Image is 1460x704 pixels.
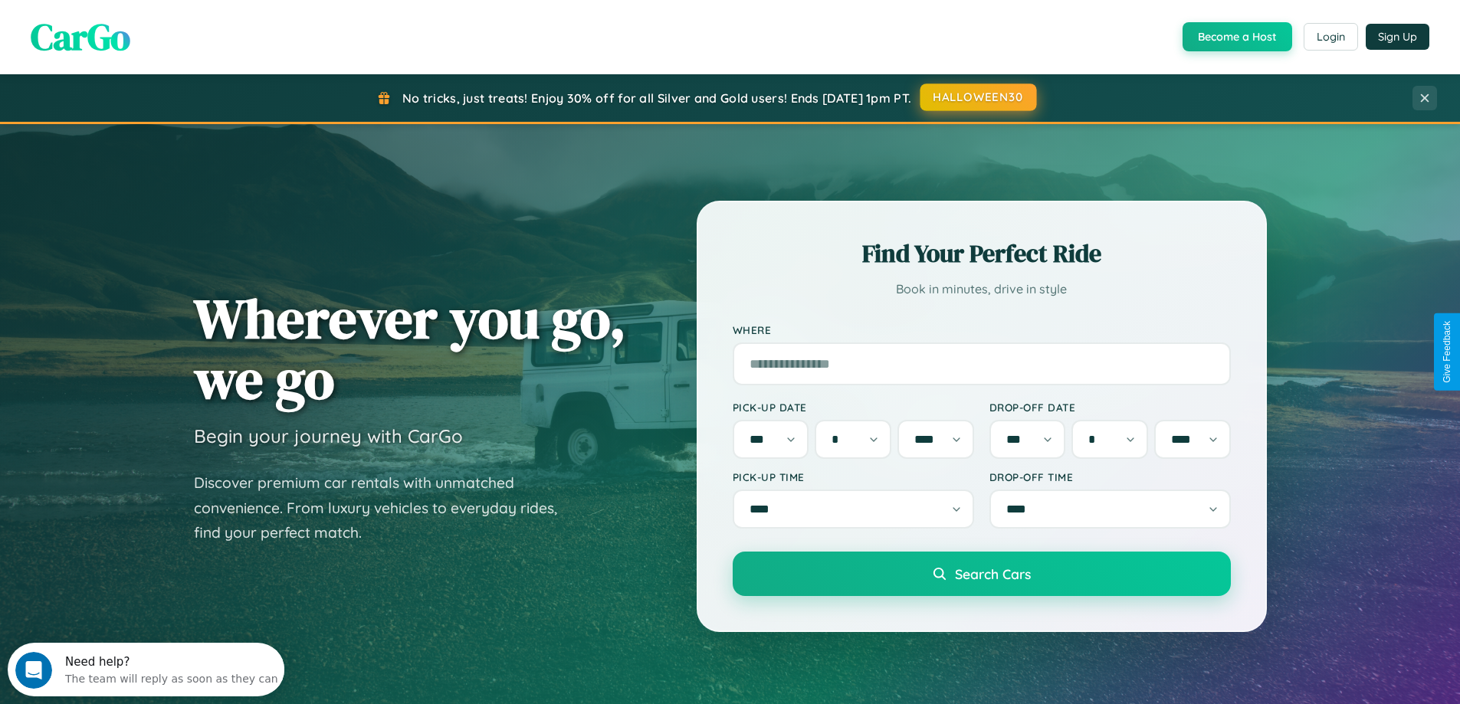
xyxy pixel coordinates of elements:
[733,237,1231,270] h2: Find Your Perfect Ride
[1442,321,1452,383] div: Give Feedback
[15,652,52,689] iframe: Intercom live chat
[733,552,1231,596] button: Search Cars
[1304,23,1358,51] button: Login
[6,6,285,48] div: Open Intercom Messenger
[733,470,974,483] label: Pick-up Time
[402,90,911,106] span: No tricks, just treats! Enjoy 30% off for all Silver and Gold users! Ends [DATE] 1pm PT.
[194,424,463,447] h3: Begin your journey with CarGo
[733,278,1231,300] p: Book in minutes, drive in style
[733,401,974,414] label: Pick-up Date
[955,565,1031,582] span: Search Cars
[1366,24,1429,50] button: Sign Up
[989,401,1231,414] label: Drop-off Date
[194,470,577,545] p: Discover premium car rentals with unmatched convenience. From luxury vehicles to everyday rides, ...
[31,11,130,62] span: CarGo
[8,643,284,696] iframe: Intercom live chat discovery launcher
[733,323,1231,336] label: Where
[920,83,1037,111] button: HALLOWEEN30
[194,288,626,409] h1: Wherever you go, we go
[1183,22,1292,51] button: Become a Host
[989,470,1231,483] label: Drop-off Time
[57,25,271,41] div: The team will reply as soon as they can
[57,13,271,25] div: Need help?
